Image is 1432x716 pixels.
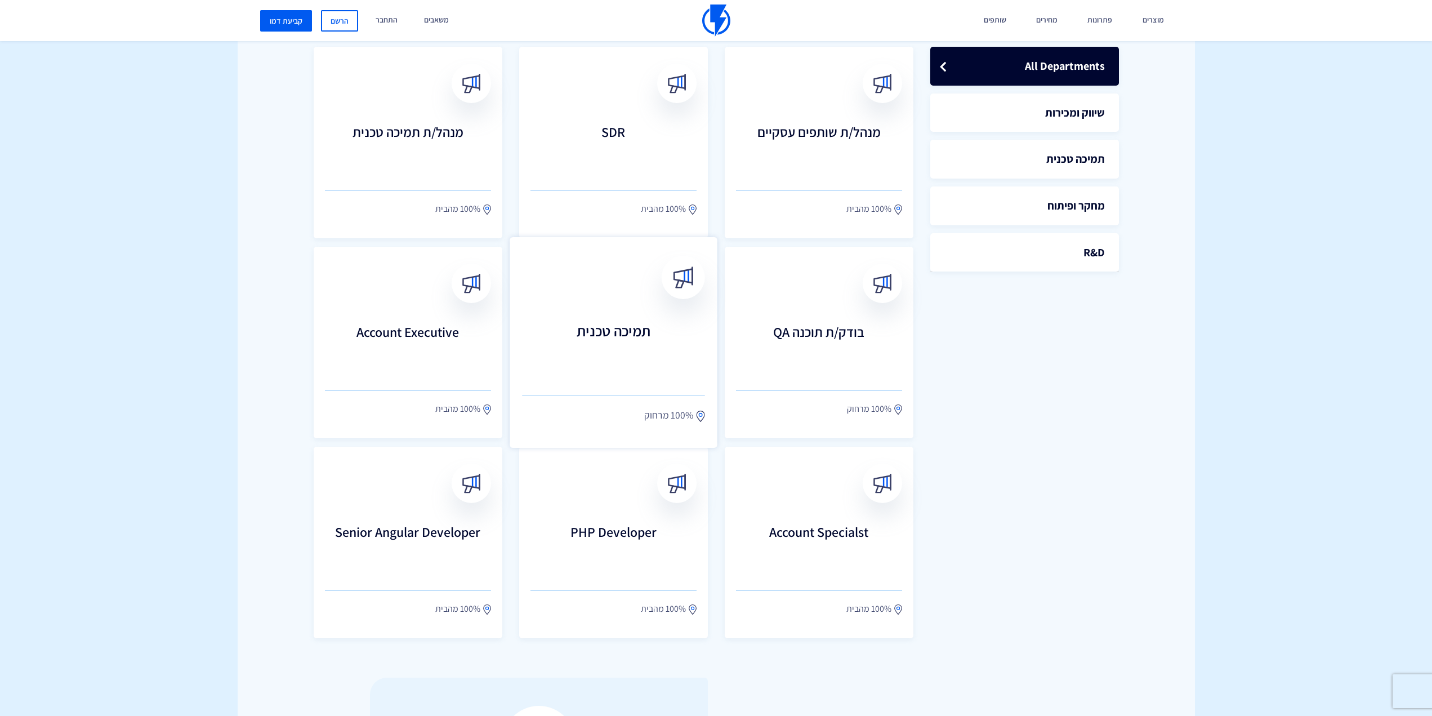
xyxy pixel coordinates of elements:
[872,74,892,94] img: broadcast.svg
[736,324,902,370] h3: בודק/ת תוכנה QA
[846,202,891,216] span: 100% מהבית
[483,604,491,615] img: location.svg
[930,94,1119,132] a: שיווק ומכירות
[530,124,697,170] h3: SDR
[530,524,697,570] h3: PHP Developer
[736,524,902,570] h3: Account Specialst
[696,410,704,423] img: location.svg
[435,402,480,416] span: 100% מהבית
[689,204,697,215] img: location.svg
[846,602,891,616] span: 100% מהבית
[894,604,902,615] img: location.svg
[930,47,1119,86] a: All Departments
[314,47,502,238] a: מנהל/ת תמיכה טכנית 100% מהבית
[725,447,913,638] a: Account Specialst 100% מהבית
[314,447,502,638] a: Senior Angular Developer 100% מהבית
[321,10,358,32] a: הרשם
[894,404,902,415] img: location.svg
[689,604,697,615] img: location.svg
[930,233,1119,272] a: R&D
[483,204,491,215] img: location.svg
[930,186,1119,225] a: מחקר ופיתוח
[483,404,491,415] img: location.svg
[519,447,708,638] a: PHP Developer 100% מהבית
[894,204,902,215] img: location.svg
[641,602,686,616] span: 100% מהבית
[736,124,902,170] h3: מנהל/ת שותפים עסקיים
[641,202,686,216] span: 100% מהבית
[461,74,481,94] img: broadcast.svg
[325,324,491,370] h3: Account Executive
[510,237,717,448] a: תמיכה טכנית 100% מרחוק
[519,47,708,238] a: SDR 100% מהבית
[325,524,491,570] h3: Senior Angular Developer
[872,274,892,293] img: broadcast.svg
[725,47,913,238] a: מנהל/ת שותפים עסקיים 100% מהבית
[325,124,491,170] h3: מנהל/ת תמיכה טכנית
[461,274,481,293] img: broadcast.svg
[461,474,481,493] img: broadcast.svg
[260,10,312,32] a: קביעת דמו
[314,247,502,438] a: Account Executive 100% מהבית
[522,323,705,372] h3: תמיכה טכנית
[667,74,686,94] img: broadcast.svg
[725,247,913,438] a: בודק/ת תוכנה QA 100% מרחוק
[667,474,686,493] img: broadcast.svg
[644,408,693,423] span: 100% מרחוק
[847,402,891,416] span: 100% מרחוק
[930,140,1119,179] a: תמיכה טכנית
[435,602,480,616] span: 100% מהבית
[435,202,480,216] span: 100% מהבית
[872,474,892,493] img: broadcast.svg
[672,267,694,289] img: broadcast.svg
